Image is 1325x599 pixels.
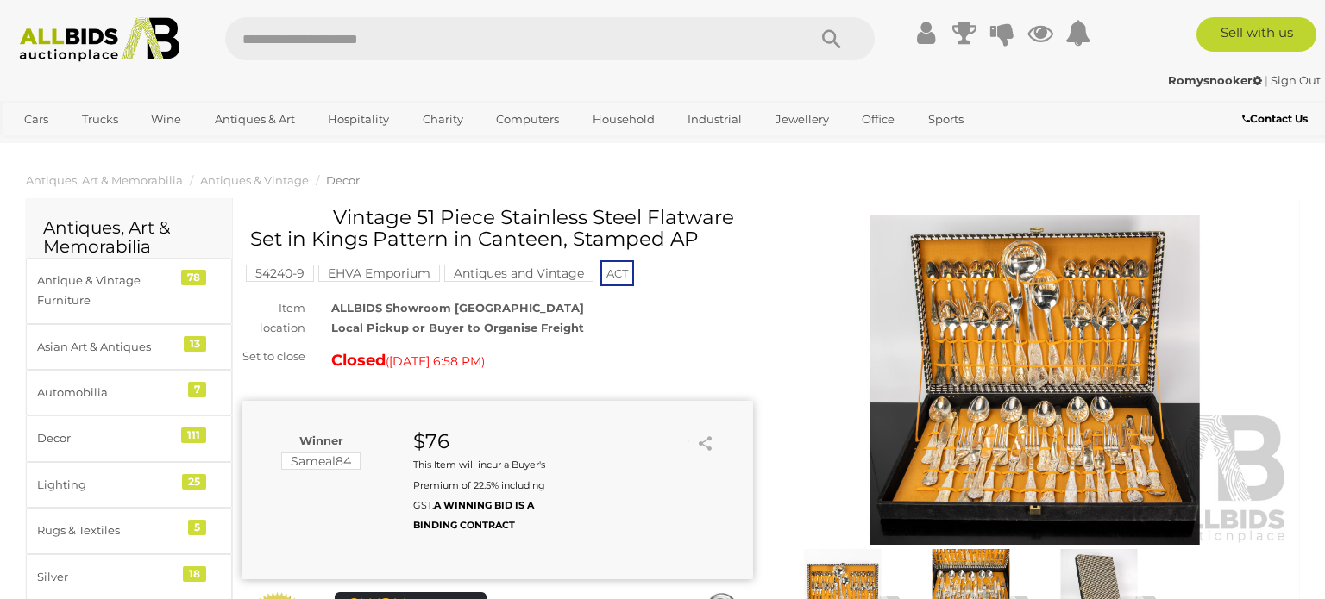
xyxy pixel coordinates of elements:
a: Antiques and Vintage [444,266,593,280]
div: 111 [181,427,206,443]
a: Automobilia 7 [26,370,232,415]
a: Cars [13,105,60,134]
strong: ALLBIDS Showroom [GEOGRAPHIC_DATA] [331,301,584,315]
a: Computers [485,105,570,134]
mark: Antiques and Vintage [444,265,593,282]
a: Jewellery [764,105,840,134]
div: 7 [188,382,206,397]
div: Decor [37,428,179,448]
mark: Sameal84 [281,452,361,470]
div: Rugs & Textiles [37,521,179,540]
div: Asian Art & Antiques [37,337,179,357]
a: Antiques, Art & Memorabilia [26,173,183,187]
a: Office [851,105,906,134]
a: Trucks [71,105,129,134]
h1: Vintage 51 Piece Stainless Steel Flatware Set in Kings Pattern in Canteen, Stamped AP [250,207,749,251]
div: 25 [182,474,206,490]
strong: Local Pickup or Buyer to Organise Freight [331,321,584,334]
strong: $76 [413,429,449,453]
a: Romysnooker [1168,73,1265,87]
a: EHVA Emporium [318,266,440,280]
a: Sign Out [1271,73,1321,87]
mark: 54240-9 [246,265,314,282]
a: Contact Us [1242,109,1312,128]
b: Contact Us [1242,112,1308,125]
div: 78 [181,270,206,285]
a: Lighting 25 [26,462,232,508]
img: Vintage 51 Piece Stainless Steel Flatware Set in Kings Pattern in Canteen, Stamped AP [779,215,1290,545]
a: 54240-9 [246,266,314,280]
a: Charity [411,105,474,134]
a: Sports [917,105,975,134]
span: | [1265,73,1268,87]
div: 18 [183,566,206,582]
strong: Closed [331,351,386,370]
div: 5 [188,520,206,535]
a: Rugs & Textiles 5 [26,508,232,553]
a: Hospitality [317,105,400,134]
b: Winner [299,434,343,447]
a: Decor 111 [26,415,232,461]
a: Asian Art & Antiques 13 [26,324,232,370]
a: Antique & Vintage Furniture 78 [26,258,232,324]
span: ( ) [386,354,485,368]
small: This Item will incur a Buyer's Premium of 22.5% including GST. [413,459,545,531]
a: Wine [140,105,192,134]
a: Sell with us [1196,17,1316,52]
div: Set to close [229,346,318,366]
button: Search [788,17,875,60]
mark: EHVA Emporium [318,265,440,282]
div: Silver [37,567,179,587]
div: Item location [229,298,318,339]
a: Industrial [676,105,753,134]
div: Antique & Vintage Furniture [37,271,179,311]
b: A WINNING BID IS A BINDING CONTRACT [413,499,534,531]
div: Lighting [37,475,179,495]
img: Allbids.com.au [10,17,190,62]
a: Antiques & Art [204,105,306,134]
a: Decor [326,173,360,187]
h2: Antiques, Art & Memorabilia [43,218,215,256]
span: [DATE] 6:58 PM [389,353,481,369]
div: 13 [184,336,206,352]
span: ACT [600,260,634,286]
strong: Romysnooker [1168,73,1262,87]
li: Watch this item [673,433,690,450]
a: Household [581,105,666,134]
a: [GEOGRAPHIC_DATA] [13,134,158,163]
a: Antiques & Vintage [200,173,309,187]
div: Automobilia [37,383,179,402]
